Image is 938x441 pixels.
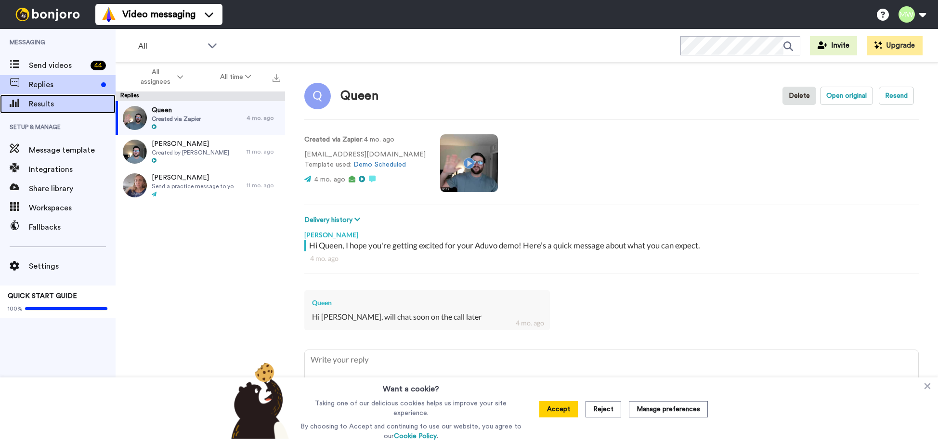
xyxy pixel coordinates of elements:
p: [EMAIL_ADDRESS][DOMAIN_NAME] Template used: [304,150,426,170]
h3: Want a cookie? [383,377,439,395]
a: [PERSON_NAME]Created by [PERSON_NAME]11 mo. ago [116,135,285,169]
p: Taking one of our delicious cookies helps us improve your site experience. [298,399,524,418]
span: 4 mo. ago [314,176,345,183]
span: Queen [152,105,201,115]
div: 11 mo. ago [247,182,280,189]
span: Created by [PERSON_NAME] [152,149,229,156]
div: 4 mo. ago [310,254,913,263]
span: Integrations [29,164,116,175]
button: Resend [879,87,914,105]
span: Send videos [29,60,87,71]
a: Demo Scheduled [353,161,406,168]
span: Video messaging [122,8,195,21]
div: [PERSON_NAME] [304,225,919,240]
span: Workspaces [29,202,116,214]
img: 5e7a8a54-1b74-4254-a94c-70e1a78e4634-thumb.jpg [123,106,147,130]
span: QUICK START GUIDE [8,293,77,299]
p: By choosing to Accept and continuing to use our website, you agree to our . [298,422,524,441]
span: Share library [29,183,116,195]
button: Accept [539,401,578,417]
p: : 4 mo. ago [304,135,426,145]
button: Reject [586,401,621,417]
span: All [138,40,203,52]
span: [PERSON_NAME] [152,173,242,182]
img: bfb0a3be-21b3-4757-aeec-59db494d65ed-thumb.jpg [123,173,147,197]
div: Hi Queen, I hope you're getting excited for your Aduvo demo! Here’s a quick message about what yo... [309,240,916,251]
div: 4 mo. ago [516,318,544,328]
span: Results [29,98,116,110]
strong: Created via Zapier [304,136,362,143]
a: QueenCreated via Zapier4 mo. ago [116,101,285,135]
img: Image of Queen [304,83,331,109]
div: Queen [312,298,542,308]
button: Manage preferences [629,401,708,417]
span: [PERSON_NAME] [152,139,229,149]
img: vm-color.svg [101,7,117,22]
div: 44 [91,61,106,70]
button: All assignees [117,64,202,91]
span: All assignees [136,67,175,87]
div: Replies [116,91,285,101]
span: Created via Zapier [152,115,201,123]
a: Cookie Policy [394,433,437,440]
span: Send a practice message to yourself [152,182,242,190]
button: Open original [820,87,873,105]
img: export.svg [273,74,280,82]
span: Settings [29,260,116,272]
button: Upgrade [867,36,923,55]
div: 11 mo. ago [247,148,280,156]
button: Delivery history [304,215,363,225]
span: Replies [29,79,97,91]
img: bj-logo-header-white.svg [12,8,84,21]
span: 100% [8,305,23,312]
button: Export all results that match these filters now. [270,70,283,84]
div: Hi [PERSON_NAME], will chat soon on the call later [312,311,542,323]
a: [PERSON_NAME]Send a practice message to yourself11 mo. ago [116,169,285,202]
button: Invite [810,36,857,55]
button: Delete [782,87,816,105]
span: Fallbacks [29,221,116,233]
div: Queen [340,89,378,103]
img: 139dfc43-9fce-4d0b-84b1-379c6b0a8c50-thumb.jpg [123,140,147,164]
span: Message template [29,144,116,156]
button: All time [202,68,270,86]
div: 4 mo. ago [247,114,280,122]
img: bear-with-cookie.png [222,362,294,439]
